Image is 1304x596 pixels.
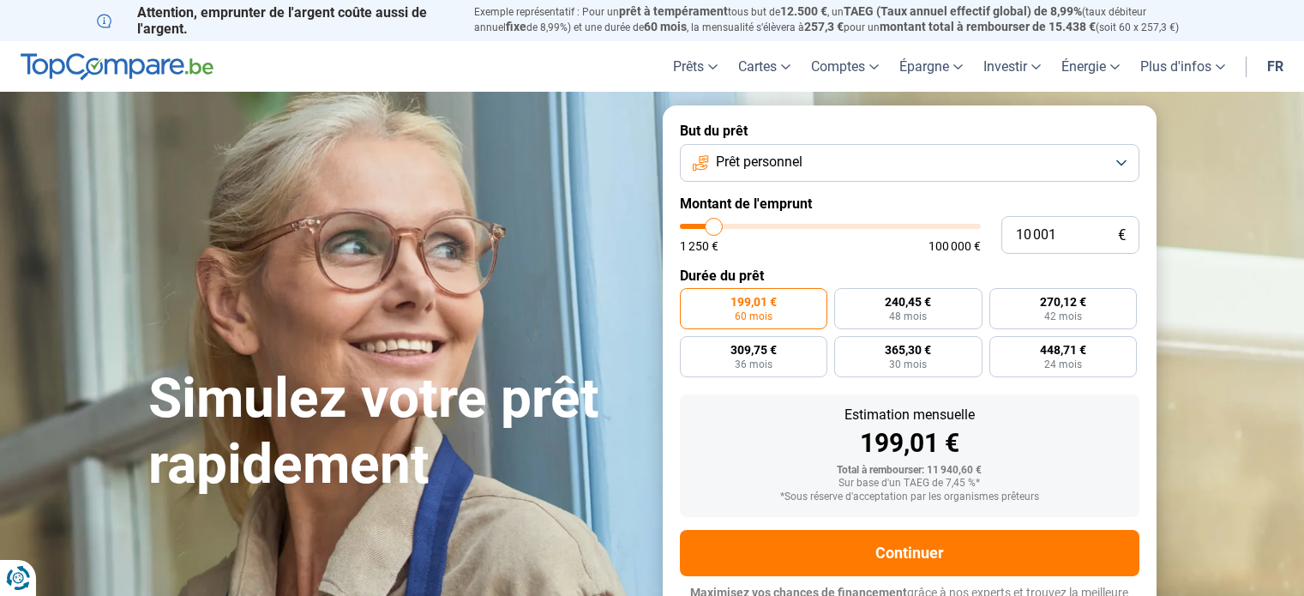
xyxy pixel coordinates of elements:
[694,478,1126,490] div: Sur base d'un TAEG de 7,45 %*
[801,41,889,92] a: Comptes
[728,41,801,92] a: Cartes
[1044,359,1082,370] span: 24 mois
[97,4,454,37] p: Attention, emprunter de l'argent coûte aussi de l'argent.
[928,240,981,252] span: 100 000 €
[844,4,1082,18] span: TAEG (Taux annuel effectif global) de 8,99%
[1040,344,1086,356] span: 448,71 €
[148,366,642,498] h1: Simulez votre prêt rapidement
[730,344,777,356] span: 309,75 €
[694,491,1126,503] div: *Sous réserve d'acceptation par les organismes prêteurs
[680,144,1139,182] button: Prêt personnel
[644,20,687,33] span: 60 mois
[804,20,844,33] span: 257,3 €
[973,41,1051,92] a: Investir
[694,408,1126,422] div: Estimation mensuelle
[680,240,718,252] span: 1 250 €
[1044,311,1082,322] span: 42 mois
[474,4,1208,35] p: Exemple représentatif : Pour un tous but de , un (taux débiteur annuel de 8,99%) et une durée de ...
[735,311,772,322] span: 60 mois
[619,4,728,18] span: prêt à tempérament
[1040,296,1086,308] span: 270,12 €
[735,359,772,370] span: 36 mois
[885,296,931,308] span: 240,45 €
[680,123,1139,139] label: But du prêt
[680,196,1139,212] label: Montant de l'emprunt
[1130,41,1235,92] a: Plus d'infos
[730,296,777,308] span: 199,01 €
[506,20,526,33] span: fixe
[885,344,931,356] span: 365,30 €
[680,530,1139,576] button: Continuer
[680,268,1139,284] label: Durée du prêt
[1051,41,1130,92] a: Énergie
[889,41,973,92] a: Épargne
[889,311,927,322] span: 48 mois
[780,4,827,18] span: 12.500 €
[694,465,1126,477] div: Total à rembourser: 11 940,60 €
[694,430,1126,456] div: 199,01 €
[21,53,213,81] img: TopCompare
[880,20,1096,33] span: montant total à rembourser de 15.438 €
[1118,228,1126,243] span: €
[889,359,927,370] span: 30 mois
[663,41,728,92] a: Prêts
[1257,41,1294,92] a: fr
[716,153,802,172] span: Prêt personnel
